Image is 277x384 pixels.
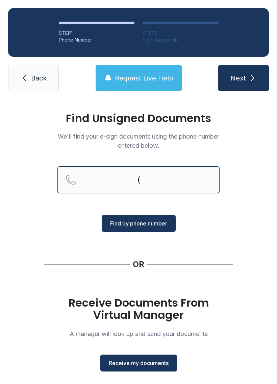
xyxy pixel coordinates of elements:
[109,359,169,367] span: Receive my documents
[57,329,220,338] p: A manager will look up and send your documents
[133,259,144,270] div: OR
[57,166,220,193] input: Reservation phone number
[31,73,47,83] span: Back
[115,73,173,83] span: Request Live Help
[57,113,220,124] h1: Find Unsigned Documents
[59,37,134,43] div: Phone Number
[230,73,246,83] span: Next
[57,297,220,321] h1: Receive Documents From Virtual Manager
[143,30,218,37] div: STEP 2
[143,37,218,43] div: Sign Documents
[110,219,167,227] span: Find by phone number
[57,132,220,150] p: We'll find your e-sign documents using the phone number entered below.
[59,30,134,37] div: STEP 1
